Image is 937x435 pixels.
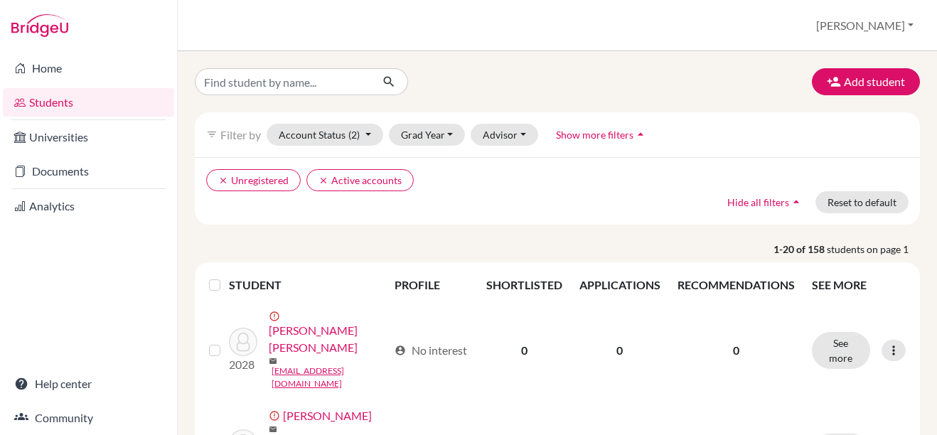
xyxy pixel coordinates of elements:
button: clearUnregistered [206,169,301,191]
img: Bridge-U [11,14,68,37]
span: mail [269,425,277,434]
span: students on page 1 [827,242,920,257]
span: Hide all filters [727,196,789,208]
button: clearActive accounts [306,169,414,191]
span: account_circle [395,345,406,356]
span: error_outline [269,410,283,421]
th: PROFILE [386,268,478,302]
p: 0 [678,342,795,359]
i: filter_list [206,129,218,140]
p: 2028 [229,356,257,373]
span: (2) [348,129,360,141]
th: APPLICATIONS [571,268,669,302]
i: clear [218,176,228,186]
button: Grad Year [389,124,466,146]
button: Add student [812,68,920,95]
a: Students [3,88,174,117]
a: [PERSON_NAME] [PERSON_NAME] [269,322,388,356]
img: Acosta Gutierrez, Cassie [229,328,257,356]
td: 0 [478,302,571,399]
i: arrow_drop_up [789,195,803,209]
button: [PERSON_NAME] [810,12,920,39]
span: error_outline [269,311,283,322]
td: 0 [571,302,669,399]
span: Show more filters [556,129,633,141]
div: No interest [395,342,467,359]
a: Analytics [3,192,174,220]
a: Documents [3,157,174,186]
button: See more [812,332,870,369]
button: Reset to default [815,191,909,213]
input: Find student by name... [195,68,371,95]
strong: 1-20 of 158 [773,242,827,257]
a: [PERSON_NAME] [283,407,372,424]
i: arrow_drop_up [633,127,648,141]
i: clear [318,176,328,186]
th: SEE MORE [803,268,914,302]
a: Help center [3,370,174,398]
button: Advisor [471,124,538,146]
a: Universities [3,123,174,151]
button: Show more filtersarrow_drop_up [544,124,660,146]
a: [EMAIL_ADDRESS][DOMAIN_NAME] [272,365,388,390]
a: Home [3,54,174,82]
a: Community [3,404,174,432]
button: Account Status(2) [267,124,383,146]
span: mail [269,357,277,365]
span: Filter by [220,128,261,141]
th: RECOMMENDATIONS [669,268,803,302]
button: Hide all filtersarrow_drop_up [715,191,815,213]
th: SHORTLISTED [478,268,571,302]
th: STUDENT [229,268,386,302]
